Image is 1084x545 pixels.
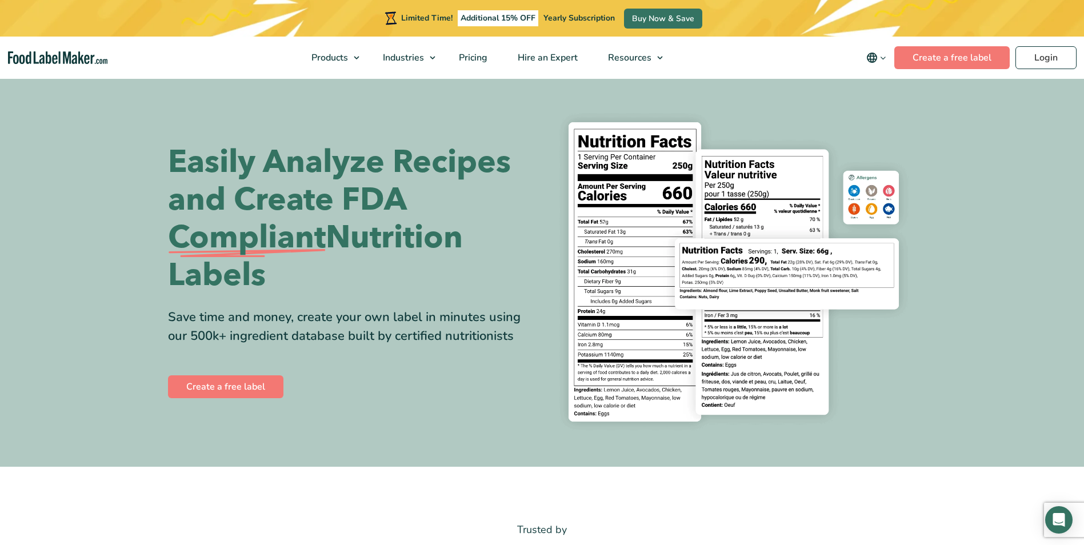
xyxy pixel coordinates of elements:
[503,37,590,79] a: Hire an Expert
[624,9,702,29] a: Buy Now & Save
[401,13,453,23] span: Limited Time!
[514,51,579,64] span: Hire an Expert
[168,219,326,257] span: Compliant
[168,522,917,538] p: Trusted by
[168,143,534,294] h1: Easily Analyze Recipes and Create FDA Nutrition Labels
[455,51,489,64] span: Pricing
[297,37,365,79] a: Products
[308,51,349,64] span: Products
[1045,506,1073,534] div: Open Intercom Messenger
[593,37,669,79] a: Resources
[458,10,538,26] span: Additional 15% OFF
[1015,46,1077,69] a: Login
[543,13,615,23] span: Yearly Subscription
[379,51,425,64] span: Industries
[368,37,441,79] a: Industries
[444,37,500,79] a: Pricing
[894,46,1010,69] a: Create a free label
[168,375,283,398] a: Create a free label
[605,51,653,64] span: Resources
[168,308,534,346] div: Save time and money, create your own label in minutes using our 500k+ ingredient database built b...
